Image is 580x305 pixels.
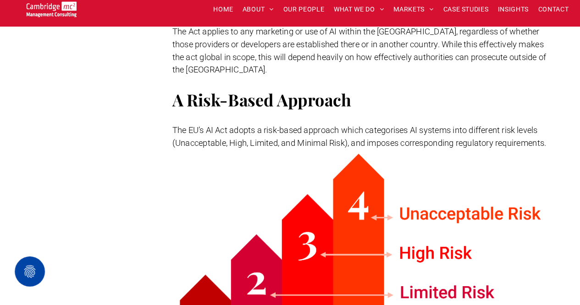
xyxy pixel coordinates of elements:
[324,10,382,24] a: WHAT WE DO
[275,10,324,24] a: OUR PEOPLE
[523,10,562,24] a: CONTACT
[171,129,535,151] span: The EU’s AI Act adopts a risk-based approach which categorises AI systems into different risk lev...
[30,9,78,24] img: Go to Homepage
[484,10,523,24] a: INSIGHTS
[382,10,430,24] a: MARKETS
[235,10,275,24] a: ABOUT
[431,10,484,24] a: CASE STUDIES
[171,94,345,116] span: A Risk-Based Approach
[30,11,78,20] a: Your Business Transformed | Cambridge Management Consulting
[207,10,235,24] a: HOME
